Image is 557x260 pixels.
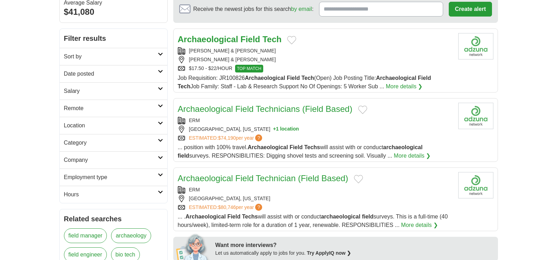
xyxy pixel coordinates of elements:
div: [PERSON_NAME] & [PERSON_NAME] [178,56,453,63]
img: William & Mary logo [458,33,493,59]
span: TOP MATCH [235,65,263,72]
div: ERM [178,186,453,194]
a: Hours [60,186,167,203]
span: ... . will assist with or conduct surveys. This is a full-time (40 hours/week), limited-term role... [178,214,448,228]
h2: Salary [64,87,158,95]
img: Company logo [458,103,493,129]
strong: field [178,153,189,159]
span: $74,190 [218,135,236,141]
strong: Archaeological [178,34,238,44]
a: More details ❯ [394,152,431,160]
a: Date posted [60,65,167,82]
strong: Techs [242,214,258,220]
a: Archaeological Field Technician (Field Based) [178,173,348,183]
h2: Related searches [64,214,163,224]
a: Archaeological Field Tech [178,34,282,44]
button: Add to favorite jobs [354,175,363,183]
h2: Remote [64,104,158,113]
div: ERM [178,117,453,124]
h2: Filter results [60,29,167,48]
span: Receive the newest jobs for this search : [193,5,313,13]
a: Salary [60,82,167,100]
strong: archaeological [321,214,360,220]
div: Let us automatically apply to jobs for you. [215,249,494,257]
strong: Archaeological [245,75,285,81]
h2: Employment type [64,173,158,182]
strong: Tech [263,34,281,44]
a: archaeology [111,228,151,243]
strong: Field [227,214,240,220]
h2: Hours [64,190,158,199]
strong: Tech [178,83,190,89]
button: Create alert [449,2,492,17]
a: Company [60,151,167,169]
strong: Tech [302,75,314,81]
div: Want more interviews? [215,241,494,249]
a: field manager [64,228,107,243]
a: [PERSON_NAME] & [PERSON_NAME] [189,48,276,53]
h2: Category [64,139,158,147]
strong: archaeological [383,144,422,150]
strong: field [362,214,374,220]
strong: Field [290,144,303,150]
strong: Techs [304,144,320,150]
strong: Archaeological [186,214,226,220]
a: Category [60,134,167,151]
span: Job Requisition: JR100826 (Open) Job Posting Title: Job Family: Staff - Lab & Research Support No... [178,75,431,89]
a: Try ApplyIQ now ❯ [307,250,351,256]
a: by email [291,6,312,12]
div: $17.50 - $22/HOUR [178,65,453,72]
h2: Company [64,156,158,164]
a: Employment type [60,169,167,186]
div: [GEOGRAPHIC_DATA], [US_STATE] [178,126,453,133]
h2: Sort by [64,52,158,61]
a: More details ❯ [401,221,438,229]
img: Company logo [458,172,493,198]
button: Add to favorite jobs [358,106,367,114]
a: Sort by [60,48,167,65]
span: $80,746 [218,204,236,210]
h2: Location [64,121,158,130]
a: ESTIMATED:$74,190per year? [189,134,264,142]
a: ESTIMATED:$80,746per year? [189,204,264,211]
span: + [273,126,276,133]
strong: Archaeological [376,75,416,81]
a: More details ❯ [386,82,423,91]
strong: Field [240,34,260,44]
span: ... position with 100% travel. will assist with or conduct surveys. RESPONSIBILITIES: Digging sho... [178,144,423,159]
a: Remote [60,100,167,117]
strong: Field [418,75,431,81]
span: ? [255,134,262,141]
span: ? [255,204,262,211]
button: +1 location [273,126,299,133]
div: [GEOGRAPHIC_DATA], [US_STATE] [178,195,453,202]
h2: Date posted [64,70,158,78]
div: $41,080 [64,6,163,18]
button: Add to favorite jobs [287,36,296,44]
strong: Archaeological [248,144,288,150]
strong: Field [287,75,300,81]
a: Archaeological Field Technicians (Field Based) [178,104,352,114]
a: Location [60,117,167,134]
